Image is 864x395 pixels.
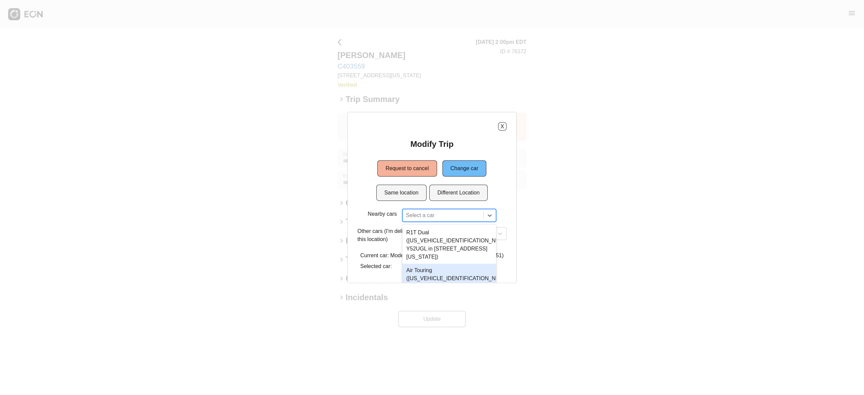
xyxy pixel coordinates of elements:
p: Nearby cars [368,210,397,218]
h2: Modify Trip [410,139,454,150]
button: Request to cancel [378,160,437,177]
div: R1T Dual ([US_VEHICLE_IDENTIFICATION_NUMBER] Y52UGL in [STREET_ADDRESS][US_STATE]) [402,226,496,264]
p: Other cars (I'm delivering to this location) [357,227,428,243]
button: Change car [442,160,487,177]
p: Selected car: [360,262,504,270]
div: Air Touring ([US_VEHICLE_IDENTIFICATION_NUMBER] FIEE33 in [STREET_ADDRESS][US_STATE]) [402,264,496,301]
button: X [498,122,507,131]
p: Current car: Model Y Long Range AWD (C403559 in 10451) [360,252,504,260]
button: Different Location [429,185,488,201]
button: Same location [376,185,427,201]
